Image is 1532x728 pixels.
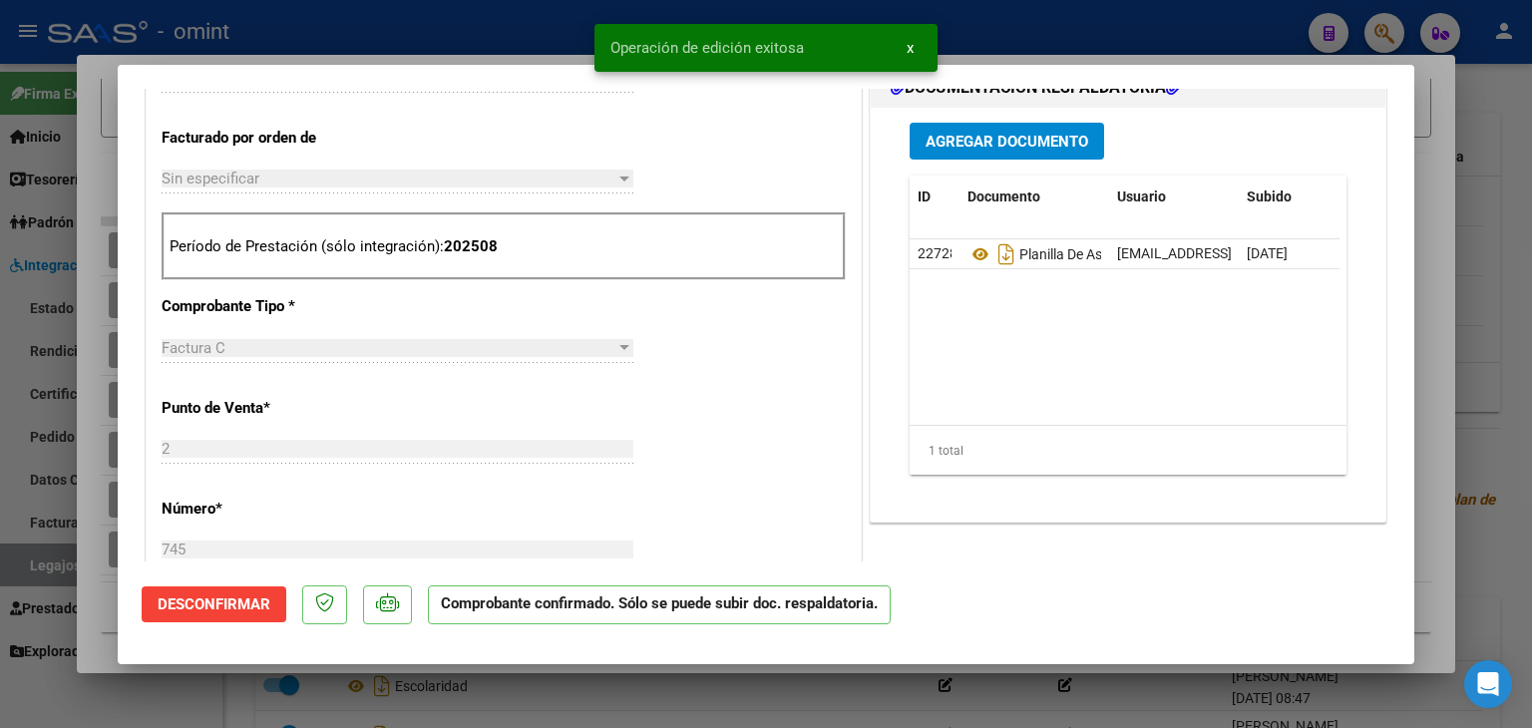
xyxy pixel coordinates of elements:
span: ID [918,188,931,204]
strong: 202508 [444,237,498,255]
datatable-header-cell: Acción [1339,176,1438,218]
span: Sin especificar [162,170,259,187]
i: Descargar documento [993,238,1019,270]
span: Documento [967,188,1040,204]
button: Desconfirmar [142,586,286,622]
p: Número [162,498,367,521]
span: Desconfirmar [158,595,270,613]
span: 22728 [918,245,957,261]
div: Open Intercom Messenger [1464,660,1512,708]
span: Factura C [162,339,225,357]
p: Comprobante Tipo * [162,295,367,318]
span: Agregar Documento [926,133,1088,151]
span: x [907,39,914,57]
div: DOCUMENTACIÓN RESPALDATORIA [871,108,1385,522]
datatable-header-cell: ID [910,176,959,218]
datatable-header-cell: Usuario [1109,176,1239,218]
div: 1 total [910,426,1346,476]
button: Agregar Documento [910,123,1104,160]
datatable-header-cell: Documento [959,176,1109,218]
span: Planilla De Asistencia [967,246,1150,262]
p: Comprobante confirmado. Sólo se puede subir doc. respaldatoria. [428,585,891,624]
h1: DOCUMENTACIÓN RESPALDATORIA [891,76,1180,100]
span: [EMAIL_ADDRESS][DOMAIN_NAME] - [PERSON_NAME] [1117,245,1455,261]
p: Período de Prestación (sólo integración): [170,235,838,258]
datatable-header-cell: Subido [1239,176,1339,218]
p: Facturado por orden de [162,127,367,150]
span: Operación de edición exitosa [610,38,804,58]
p: Punto de Venta [162,397,367,420]
mat-expansion-panel-header: DOCUMENTACIÓN RESPALDATORIA [871,68,1385,108]
span: [DATE] [1247,245,1288,261]
span: Subido [1247,188,1292,204]
span: Usuario [1117,188,1166,204]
